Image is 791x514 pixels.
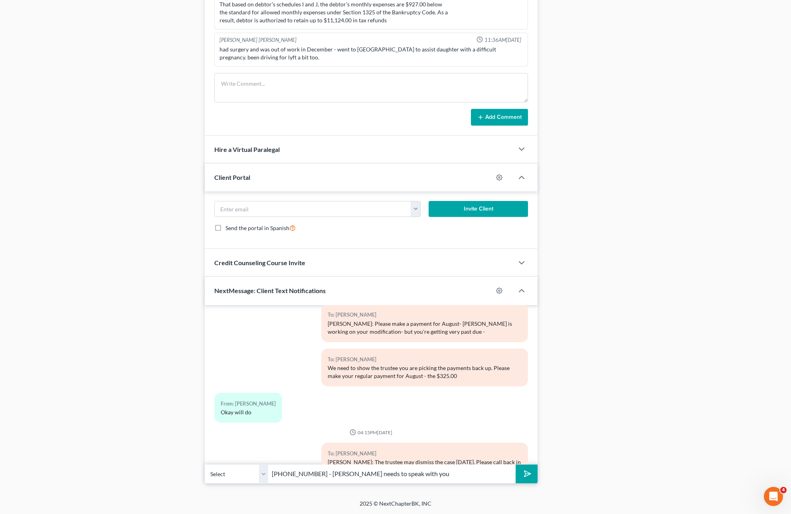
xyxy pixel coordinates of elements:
span: NextMessage: Client Text Notifications [214,287,326,294]
span: 4 [780,487,787,493]
div: [PERSON_NAME]: Please make a payment for August- [PERSON_NAME] is working on your modification- b... [328,320,522,336]
div: had surgery and was out of work in December - went to [GEOGRAPHIC_DATA] to assist daughter with a... [220,45,523,61]
div: To: [PERSON_NAME] [328,310,522,319]
button: Add Comment [471,109,528,126]
input: Enter email [215,201,411,217]
button: Invite Client [429,201,528,217]
div: Okay will do [221,408,276,416]
div: We need to show the trustee you are picking the payments back up. Please make your regular paymen... [328,364,522,380]
iframe: Intercom live chat [764,487,783,506]
div: That based on debtor’s schedules I and J, the debtor’s monthly expenses are $927.00 below the sta... [220,0,523,24]
div: [PERSON_NAME]: The trustee may dismiss the case [DATE]. Please call back in a few minutes or when... [328,458,522,474]
div: 04:15PM[DATE] [214,429,528,436]
div: To: [PERSON_NAME] [328,449,522,458]
div: To: [PERSON_NAME] [328,355,522,364]
div: 2025 © NextChapterBK, INC [168,500,623,514]
span: Hire a Virtual Paralegal [214,146,280,153]
span: Send the portal in Spanish [225,225,289,231]
div: [PERSON_NAME] [PERSON_NAME] [220,36,297,44]
span: Credit Counseling Course Invite [214,259,305,266]
input: Say something... [269,464,516,484]
span: Client Portal [214,173,250,181]
span: 11:36AM[DATE] [484,36,521,44]
div: From: [PERSON_NAME] [221,399,276,408]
